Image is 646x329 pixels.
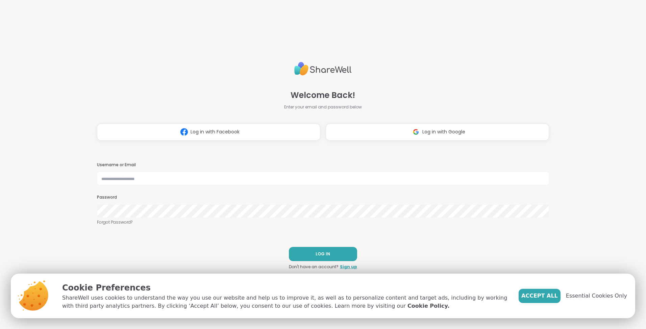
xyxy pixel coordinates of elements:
[62,282,508,294] p: Cookie Preferences
[62,294,508,310] p: ShareWell uses cookies to understand the way you use our website and help us to improve it, as we...
[409,126,422,138] img: ShareWell Logomark
[284,104,362,110] span: Enter your email and password below
[340,264,357,270] a: Sign up
[97,162,549,168] h3: Username or Email
[326,124,549,141] button: Log in with Google
[566,292,627,300] span: Essential Cookies Only
[289,264,339,270] span: Don't have an account?
[407,302,449,310] a: Cookie Policy.
[521,292,558,300] span: Accept All
[97,195,549,200] h3: Password
[191,128,240,135] span: Log in with Facebook
[97,219,549,225] a: Forgot Password?
[422,128,465,135] span: Log in with Google
[289,247,357,261] button: LOG IN
[97,124,320,141] button: Log in with Facebook
[291,89,355,101] span: Welcome Back!
[294,59,352,78] img: ShareWell Logo
[519,289,561,303] button: Accept All
[178,126,191,138] img: ShareWell Logomark
[316,251,330,257] span: LOG IN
